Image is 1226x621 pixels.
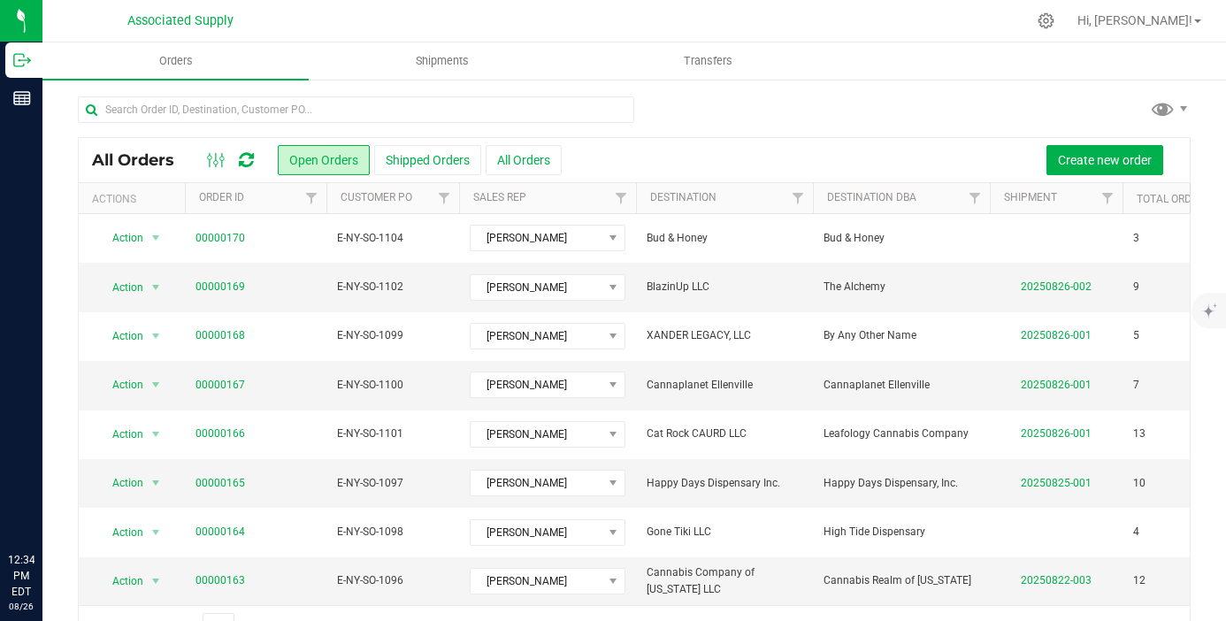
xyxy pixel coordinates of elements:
span: 3 [1133,230,1139,247]
a: 00000164 [195,524,245,540]
a: Orders [42,42,309,80]
span: 5 [1133,327,1139,344]
span: select [145,275,167,300]
span: High Tide Dispensary [824,524,979,540]
a: 20250826-001 [1021,379,1092,391]
span: 13 [1133,425,1146,442]
span: Cannaplanet Ellenville [824,377,979,394]
a: Destination DBA [827,191,916,203]
a: 00000163 [195,572,245,589]
span: [PERSON_NAME] [471,422,602,447]
a: Filter [1093,183,1123,213]
div: Actions [92,193,178,205]
a: Filter [430,183,459,213]
span: Shipments [392,53,493,69]
button: Create new order [1046,145,1163,175]
span: [PERSON_NAME] [471,372,602,397]
span: Hi, [PERSON_NAME]! [1077,13,1192,27]
span: Action [96,324,144,349]
span: Action [96,226,144,250]
span: Action [96,471,144,495]
span: E-NY-SO-1098 [337,524,448,540]
span: select [145,471,167,495]
span: select [145,226,167,250]
span: [PERSON_NAME] [471,471,602,495]
span: E-NY-SO-1100 [337,377,448,394]
a: Filter [961,183,990,213]
span: Action [96,422,144,447]
button: Open Orders [278,145,370,175]
a: Shipment [1004,191,1057,203]
span: Cannaplanet Ellenville [647,377,802,394]
a: 00000168 [195,327,245,344]
span: Cat Rock CAURD LLC [647,425,802,442]
a: 20250825-001 [1021,477,1092,489]
span: Action [96,372,144,397]
a: Sales Rep [473,191,526,203]
span: E-NY-SO-1104 [337,230,448,247]
span: Transfers [660,53,756,69]
span: Action [96,275,144,300]
span: All Orders [92,150,192,170]
button: All Orders [486,145,562,175]
span: Orders [135,53,217,69]
span: BlazinUp LLC [647,279,802,295]
span: 12 [1133,572,1146,589]
span: select [145,422,167,447]
span: Gone Tiki LLC [647,524,802,540]
span: [PERSON_NAME] [471,275,602,300]
span: Bud & Honey [647,230,802,247]
a: 20250822-003 [1021,574,1092,586]
a: 20250826-001 [1021,329,1092,341]
a: 00000165 [195,475,245,492]
span: E-NY-SO-1101 [337,425,448,442]
span: The Alchemy [824,279,979,295]
span: select [145,324,167,349]
iframe: Resource center [18,479,71,533]
inline-svg: Outbound [13,51,31,69]
span: E-NY-SO-1097 [337,475,448,492]
span: select [145,372,167,397]
input: Search Order ID, Destination, Customer PO... [78,96,634,123]
a: Filter [607,183,636,213]
span: select [145,520,167,545]
span: Cannabis Company of [US_STATE] LLC [647,564,802,598]
span: XANDER LEGACY, LLC [647,327,802,344]
span: By Any Other Name [824,327,979,344]
span: Associated Supply [127,13,234,28]
span: [PERSON_NAME] [471,520,602,545]
div: Manage settings [1035,12,1057,29]
span: Bud & Honey [824,230,979,247]
span: [PERSON_NAME] [471,569,602,594]
span: Happy Days Dispensary Inc. [647,475,802,492]
a: 00000170 [195,230,245,247]
a: Destination [650,191,716,203]
span: 4 [1133,524,1139,540]
a: 00000169 [195,279,245,295]
a: 20250826-002 [1021,280,1092,293]
a: Order ID [199,191,244,203]
span: E-NY-SO-1096 [337,572,448,589]
a: 20250826-001 [1021,427,1092,440]
p: 12:34 PM EDT [8,552,34,600]
span: E-NY-SO-1099 [337,327,448,344]
span: [PERSON_NAME] [471,226,602,250]
a: 00000166 [195,425,245,442]
span: [PERSON_NAME] [471,324,602,349]
inline-svg: Reports [13,89,31,107]
span: 7 [1133,377,1139,394]
a: Filter [784,183,813,213]
span: 9 [1133,279,1139,295]
span: Cannabis Realm of [US_STATE] [824,572,979,589]
span: Leafology Cannabis Company [824,425,979,442]
span: E-NY-SO-1102 [337,279,448,295]
span: select [145,569,167,594]
span: 10 [1133,475,1146,492]
span: Action [96,520,144,545]
a: Transfers [575,42,841,80]
span: Happy Days Dispensary, Inc. [824,475,979,492]
span: Action [96,569,144,594]
button: Shipped Orders [374,145,481,175]
p: 08/26 [8,600,34,613]
span: Create new order [1058,153,1152,167]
